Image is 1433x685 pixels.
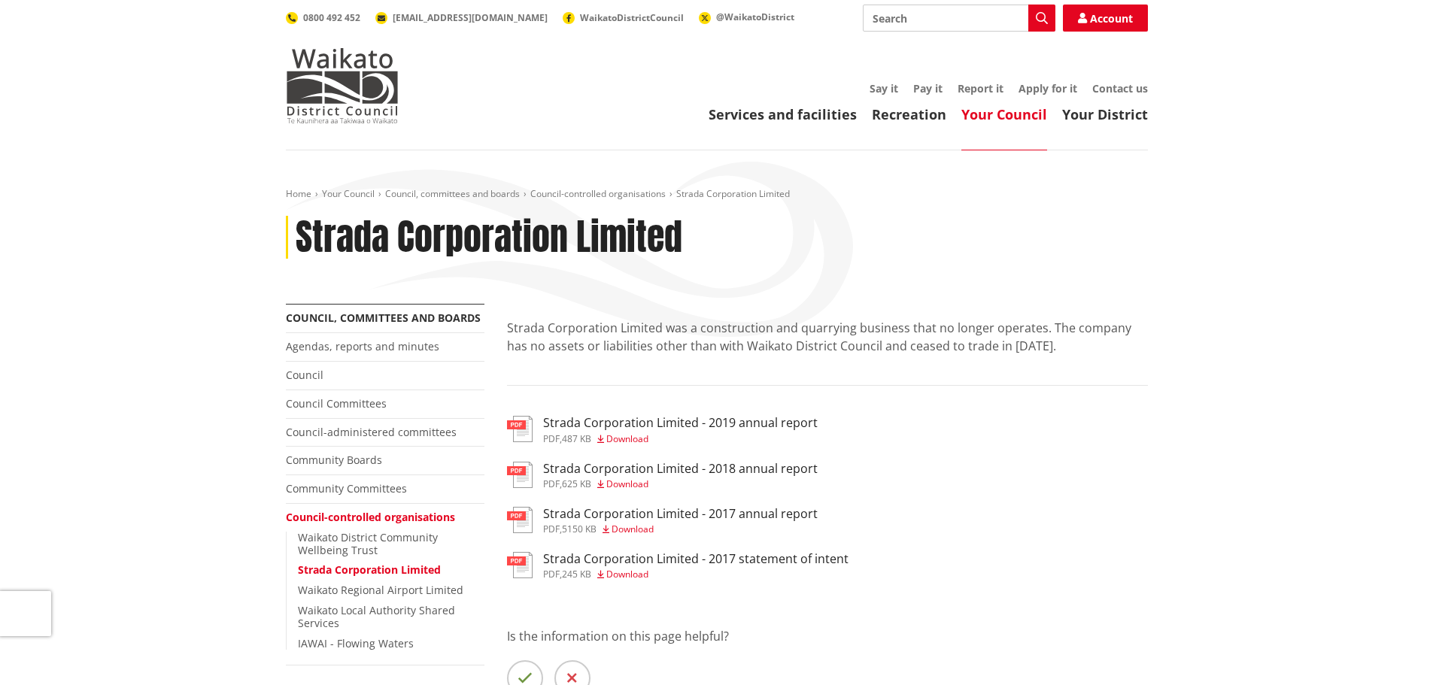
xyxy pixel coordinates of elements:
h3: Strada Corporation Limited - 2018 annual report [543,462,818,476]
div: , [543,525,818,534]
a: Your Council [961,105,1047,123]
a: 0800 492 452 [286,11,360,24]
span: Download [606,477,648,490]
a: Contact us [1092,81,1148,95]
a: Community Boards [286,453,382,467]
a: Your Council [322,187,375,200]
h3: Strada Corporation Limited - 2017 statement of intent [543,552,849,566]
a: [EMAIL_ADDRESS][DOMAIN_NAME] [375,11,548,24]
span: pdf [543,432,560,445]
img: document-pdf.svg [507,552,533,578]
div: , [543,480,818,489]
a: Apply for it [1019,81,1077,95]
nav: breadcrumb [286,188,1148,201]
a: Waikato Regional Airport Limited [298,583,463,597]
a: Home [286,187,311,200]
a: Council, committees and boards [286,311,481,325]
a: Your District [1062,105,1148,123]
a: WaikatoDistrictCouncil [563,11,684,24]
a: Waikato Local Authority Shared Services [298,603,455,630]
a: Waikato District Community Wellbeing Trust [298,530,438,557]
span: Download [606,432,648,445]
a: Council-controlled organisations [530,187,666,200]
span: Download [612,523,654,535]
a: IAWAI - Flowing Waters [298,636,414,650]
span: 0800 492 452 [303,11,360,24]
input: Search input [863,5,1055,32]
a: Strada Corporation Limited - 2017 annual report pdf,5150 KB Download [507,507,818,534]
img: document-pdf.svg [507,462,533,488]
a: Report it [958,81,1003,95]
span: 245 KB [562,568,591,580]
a: Agendas, reports and minutes [286,339,439,353]
a: Services and facilities [709,105,857,123]
a: Account [1063,5,1148,32]
span: Strada Corporation Limited [676,187,790,200]
img: document-pdf.svg [507,416,533,442]
span: 487 KB [562,432,591,445]
a: Community Committees [286,481,407,496]
a: Council, committees and boards [385,187,520,200]
span: 5150 KB [562,523,597,535]
p: Is the information on this page helpful? [507,627,1148,645]
a: Council [286,368,323,382]
a: Council-controlled organisations [286,510,455,524]
a: Strada Corporation Limited [298,562,441,577]
span: Download [606,568,648,580]
div: , [543,435,818,444]
span: pdf [543,477,560,490]
span: pdf [543,523,560,535]
a: Say it [870,81,898,95]
p: Strada Corporation Limited was a construction and quarrying business that no longer operates. The... [507,319,1148,355]
span: 625 KB [562,477,591,490]
span: pdf [543,568,560,580]
h3: Strada Corporation Limited - 2019 annual report [543,416,818,430]
a: Strada Corporation Limited - 2019 annual report pdf,487 KB Download [507,416,818,443]
span: WaikatoDistrictCouncil [580,11,684,24]
a: Pay it [913,81,943,95]
img: Waikato District Council - Te Kaunihera aa Takiwaa o Waikato [286,48,399,123]
a: Recreation [872,105,946,123]
a: Strada Corporation Limited - 2017 statement of intent pdf,245 KB Download [507,552,849,579]
a: Council Committees [286,396,387,411]
span: @WaikatoDistrict [716,11,794,23]
div: , [543,570,849,579]
a: Council-administered committees [286,425,457,439]
span: [EMAIL_ADDRESS][DOMAIN_NAME] [393,11,548,24]
img: document-pdf.svg [507,507,533,533]
h1: Strada Corporation Limited [296,216,682,259]
h3: Strada Corporation Limited - 2017 annual report [543,507,818,521]
a: @WaikatoDistrict [699,11,794,23]
a: Strada Corporation Limited - 2018 annual report pdf,625 KB Download [507,462,818,489]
